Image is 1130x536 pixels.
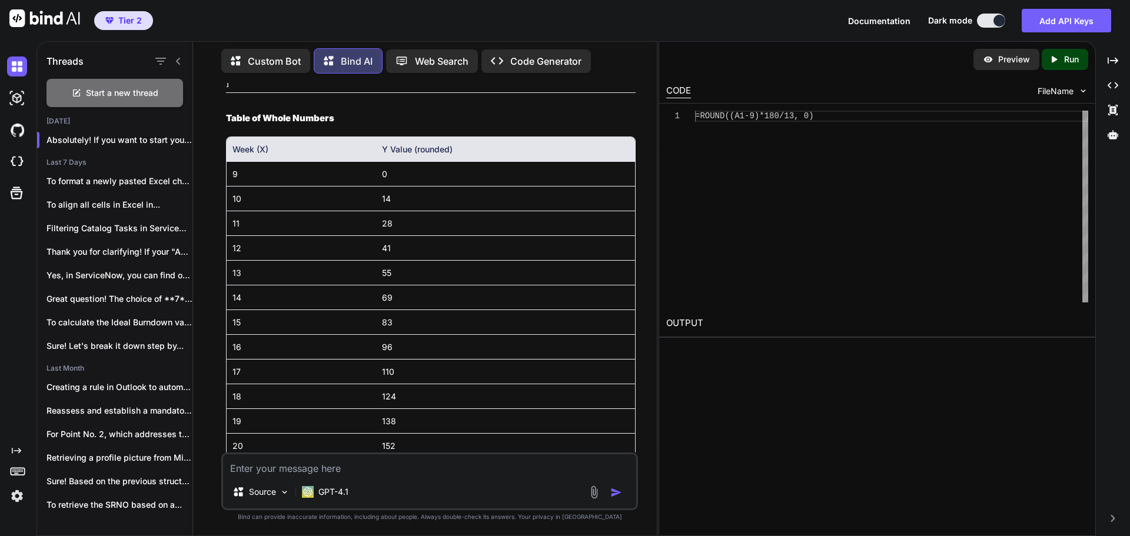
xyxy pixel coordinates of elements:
[94,11,153,30] button: premiumTier 2
[7,120,27,140] img: githubDark
[37,364,192,373] h2: Last Month
[227,384,376,409] td: 18
[376,335,635,359] td: 96
[227,211,376,236] td: 11
[376,384,635,409] td: 124
[37,116,192,126] h2: [DATE]
[376,409,635,434] td: 138
[227,434,376,458] td: 20
[318,486,348,498] p: GPT-4.1
[221,512,638,521] p: Bind can provide inaccurate information, including about people. Always double-check its answers....
[376,187,635,211] td: 14
[227,236,376,261] td: 12
[1022,9,1111,32] button: Add API Keys
[227,359,376,384] td: 17
[376,310,635,335] td: 83
[227,162,376,187] td: 9
[46,293,192,305] p: Great question! The choice of **7** as...
[9,9,80,27] img: Bind AI
[249,486,276,498] p: Source
[46,317,192,328] p: To calculate the Ideal Burndown value for...
[376,236,635,261] td: 41
[248,54,301,68] p: Custom Bot
[848,15,910,27] button: Documentation
[983,54,993,65] img: preview
[587,485,601,499] img: attachment
[280,487,290,497] img: Pick Models
[46,134,192,146] p: Absolutely! If you want to start your **...
[227,137,376,162] th: Week (X)
[46,269,192,281] p: Yes, in ServiceNow, you can find out...
[227,261,376,285] td: 13
[46,222,192,234] p: Filtering Catalog Tasks in ServiceNow can help...
[7,88,27,108] img: darkAi-studio
[46,199,192,211] p: To align all cells in Excel in...
[666,111,680,122] div: 1
[46,246,192,258] p: Thank you for clarifying! If your "Ageing"...
[848,16,910,26] span: Documentation
[46,522,192,534] p: If this time isn't convenient for you,...
[46,175,192,187] p: To format a newly pasted Excel chart...
[7,56,27,76] img: darkChat
[46,381,192,393] p: Creating a rule in Outlook to automatically...
[510,54,581,68] p: Code Generator
[998,54,1030,65] p: Preview
[695,111,814,121] span: =ROUND((A1-9)*180/13, 0)
[37,158,192,167] h2: Last 7 Days
[227,335,376,359] td: 16
[376,211,635,236] td: 28
[226,112,334,124] strong: Table of Whole Numbers
[666,84,691,98] div: CODE
[46,405,192,417] p: Reassess and establish a mandatory triage process...
[227,285,376,310] td: 14
[227,310,376,335] td: 15
[46,428,192,440] p: For Point No. 2, which addresses the...
[376,137,635,162] th: Y Value (rounded)
[86,87,158,99] span: Start a new thread
[1078,86,1088,96] img: chevron down
[1064,54,1079,65] p: Run
[105,17,114,24] img: premium
[341,54,373,68] p: Bind AI
[227,187,376,211] td: 10
[659,309,1095,337] h2: OUTPUT
[7,486,27,506] img: settings
[118,15,142,26] span: Tier 2
[376,434,635,458] td: 152
[376,261,635,285] td: 55
[46,499,192,511] p: To retrieve the SRNO based on a...
[46,452,192,464] p: Retrieving a profile picture from Microsoft Teams...
[928,15,972,26] span: Dark mode
[7,152,27,172] img: cloudideIcon
[46,475,192,487] p: Sure! Based on the previous structure and...
[227,409,376,434] td: 19
[46,54,84,68] h1: Threads
[415,54,468,68] p: Web Search
[302,486,314,498] img: GPT-4.1
[376,285,635,310] td: 69
[610,487,622,498] img: icon
[46,340,192,352] p: Sure! Let's break it down step by...
[1038,85,1073,97] span: FileName
[376,162,635,187] td: 0
[376,359,635,384] td: 110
